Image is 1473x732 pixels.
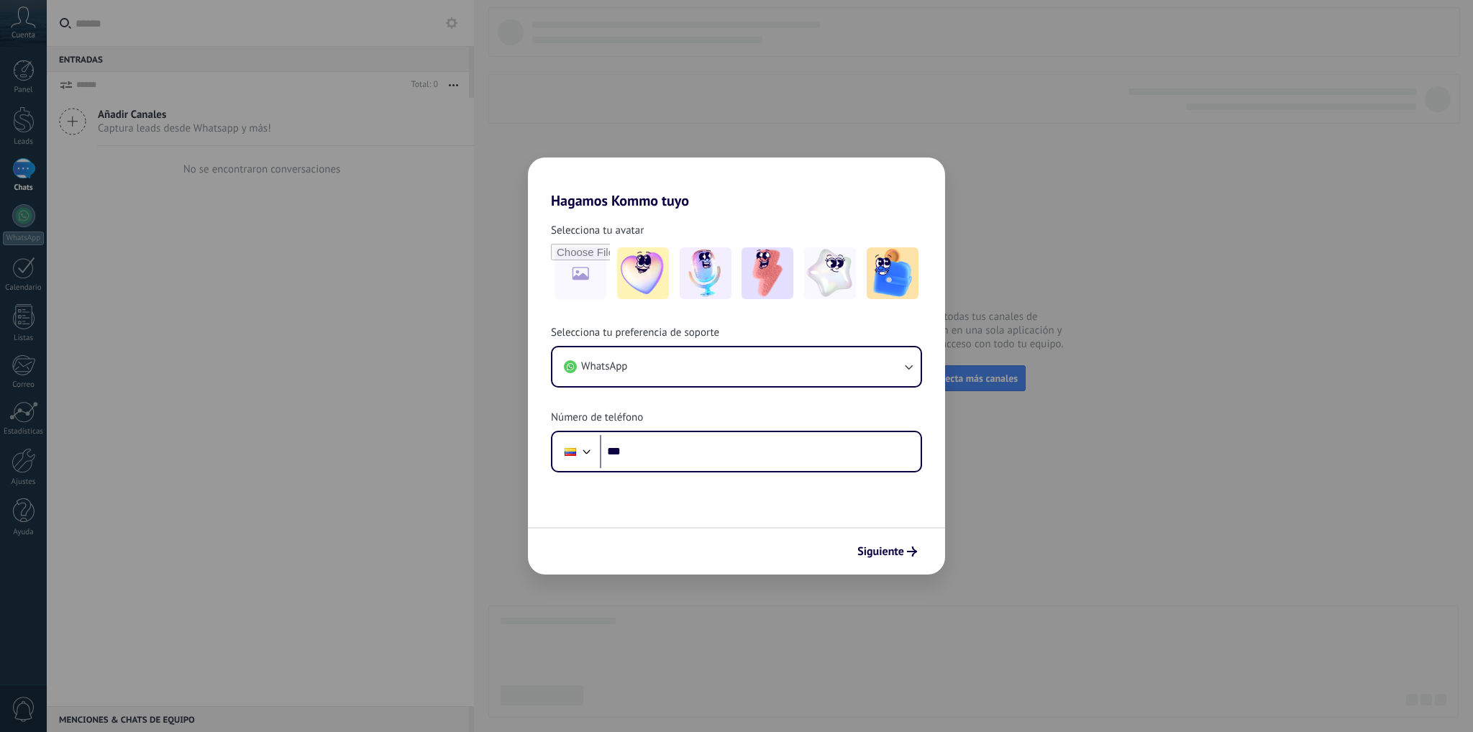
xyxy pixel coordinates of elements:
h2: Hagamos Kommo tuyo [528,157,945,209]
img: -3.jpeg [742,247,793,299]
img: -1.jpeg [617,247,669,299]
span: Selecciona tu avatar [551,224,644,238]
span: Selecciona tu preferencia de soporte [551,326,719,340]
button: Siguiente [851,539,924,564]
img: -2.jpeg [680,247,731,299]
button: WhatsApp [552,347,921,386]
div: Colombia: + 57 [557,436,584,467]
img: -4.jpeg [804,247,856,299]
img: -5.jpeg [867,247,918,299]
span: Siguiente [857,546,904,557]
span: Número de teléfono [551,411,643,425]
span: WhatsApp [581,360,627,374]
